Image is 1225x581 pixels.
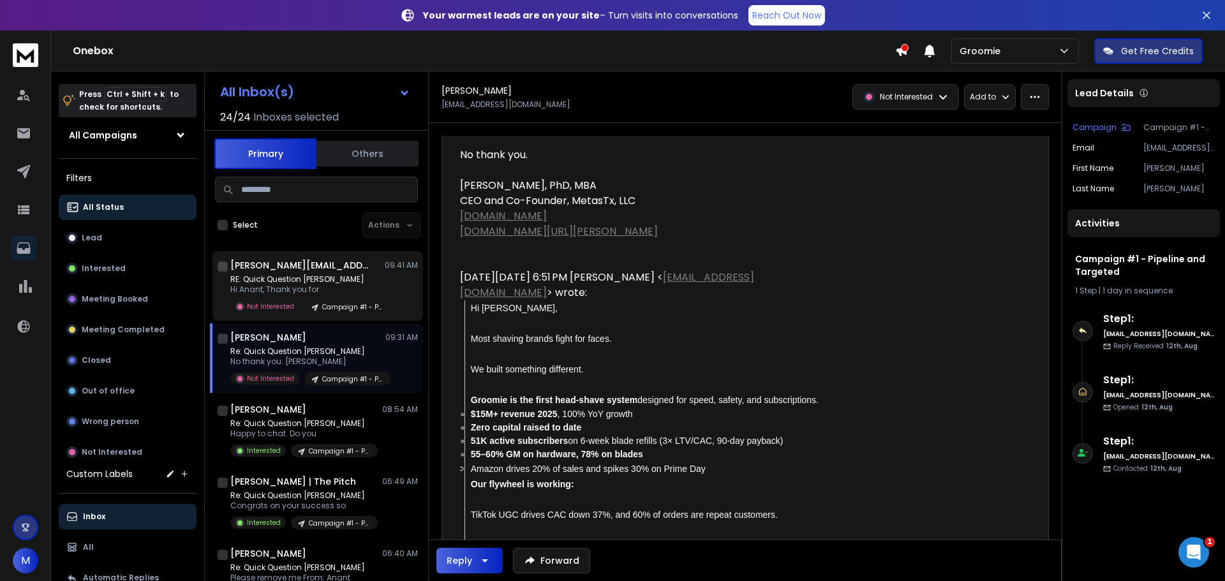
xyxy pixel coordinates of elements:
p: All [83,542,94,552]
p: Campaign #1 - Pipeline and Targeted [1143,122,1215,133]
h1: [PERSON_NAME] [230,547,306,560]
div: No thank you. [460,147,833,163]
button: Inbox [59,504,197,529]
h6: Step 1 : [1103,372,1215,388]
p: Closed [82,355,111,365]
button: Reply [436,548,503,573]
h6: Step 1 : [1103,311,1215,327]
p: Interested [247,446,281,455]
a: Reach Out Now [748,5,825,26]
label: Select [233,220,258,230]
p: Not Interested [247,302,294,311]
button: Interested [59,256,197,281]
p: [PERSON_NAME] [1143,163,1215,173]
p: Inbox [83,511,105,522]
p: Re: Quick Question [PERSON_NAME] [230,346,383,357]
h1: All Campaigns [69,129,137,142]
h1: [PERSON_NAME] [230,403,306,416]
button: Forward [513,548,590,573]
p: Hi Anant, Thank you for [230,284,383,295]
a: [DOMAIN_NAME][URL][PERSON_NAME] [460,224,658,239]
strong: $15M+ revenue 2025 [471,409,558,419]
span: Hi [PERSON_NAME], Most shaving brands fight for faces. [471,303,612,344]
li: on 6-week blade refills (3× LTV/CAC, 90-day payback) [471,434,833,448]
span: 1 day in sequence [1102,285,1173,296]
p: Happy to chat. Do you [230,429,378,439]
div: Reply [447,554,472,567]
p: [EMAIL_ADDRESS][DOMAIN_NAME] [442,99,570,110]
p: Email [1073,143,1094,153]
p: Campaign #1 - Pipeline and Targeted [322,374,383,384]
button: Meeting Booked [59,286,197,312]
button: M [13,548,38,573]
h1: [PERSON_NAME] [230,331,306,344]
p: No thank you. [PERSON_NAME] [230,357,383,367]
h3: Inboxes selected [253,110,339,125]
p: Not Interested [880,92,933,102]
button: Closed [59,348,197,373]
p: 09:41 AM [385,260,418,270]
h1: All Inbox(s) [220,85,294,98]
p: Press to check for shortcuts. [79,88,179,114]
p: Contacted [1113,464,1182,473]
span: We built something different. [471,364,584,374]
h6: Step 1 : [1103,434,1215,449]
p: [EMAIL_ADDRESS][DOMAIN_NAME] [1143,143,1215,153]
li: , 100% YoY growth [471,408,833,421]
button: Meeting Completed [59,317,197,342]
p: Re: Quick Question [PERSON_NAME] [230,563,383,573]
span: TikTok UGC drives CAC down 37%, and 60% of orders are repeat customers. [471,479,778,520]
p: 06:40 AM [382,548,418,559]
p: Interested [82,263,126,274]
a: [EMAIL_ADDRESS][DOMAIN_NAME] [460,270,754,300]
span: 24 / 24 [220,110,251,125]
p: 08:54 AM [382,404,418,415]
span: 1 [1205,537,1215,547]
button: Out of office [59,378,197,404]
iframe: Intercom live chat [1178,537,1209,568]
span: 12th, Aug [1150,464,1182,473]
h6: [EMAIL_ADDRESS][DOMAIN_NAME] [1103,329,1215,339]
p: Re: Quick Question [PERSON_NAME] [230,490,378,501]
button: All Campaigns [59,122,197,148]
p: [PERSON_NAME] [1143,184,1215,194]
h6: [EMAIL_ADDRESS][DOMAIN_NAME] [1103,390,1215,400]
strong: Our flywheel is working: [471,479,574,489]
button: All Inbox(s) [210,79,420,105]
div: CEO and Co-Founder, MetasTx, LLC [460,193,833,209]
p: Campaign #1 - Pipeline and Targeted [309,518,370,528]
p: Reply Received [1113,341,1198,351]
strong: Your warmest leads are on your site [423,9,600,22]
p: Campaign #1 - Pipeline and Targeted [309,446,370,456]
button: Primary [214,138,316,169]
p: 09:31 AM [385,332,418,342]
p: Add to [970,92,996,102]
p: 06:49 AM [382,476,418,487]
h1: Onebox [73,43,895,59]
p: Meeting Booked [82,294,148,304]
button: Get Free Credits [1094,38,1203,64]
p: Reach Out Now [752,9,821,22]
p: Interested [247,518,281,527]
button: All Status [59,195,197,220]
strong: 51K active subscribers [471,436,568,446]
span: 1 Step [1075,285,1097,296]
p: Wrong person [82,416,139,427]
div: Activities [1067,209,1220,237]
p: Get Free Credits [1121,45,1194,57]
h3: Custom Labels [66,467,133,480]
p: Groomie [960,45,1006,57]
button: Campaign [1073,122,1131,133]
img: logo [13,43,38,67]
a: [DOMAIN_NAME] [460,209,547,223]
p: Not Interested [247,374,294,383]
div: [DATE][DATE] 6:51 PM [PERSON_NAME] < > wrote: [460,270,833,300]
div: [PERSON_NAME], PhD, MBA [460,178,833,193]
button: Not Interested [59,439,197,465]
p: Lead Details [1075,87,1134,99]
p: Not Interested [82,447,142,457]
h3: Filters [59,169,197,187]
button: All [59,534,197,560]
